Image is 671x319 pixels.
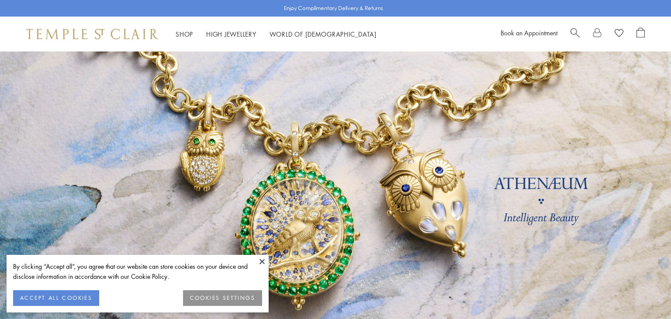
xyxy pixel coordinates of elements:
a: World of [DEMOGRAPHIC_DATA]World of [DEMOGRAPHIC_DATA] [270,30,377,38]
a: ShopShop [176,30,193,38]
a: High JewelleryHigh Jewellery [206,30,256,38]
p: Enjoy Complimentary Delivery & Returns [284,4,383,13]
a: View Wishlist [615,27,623,41]
nav: Main navigation [176,29,377,40]
a: Search [571,27,580,41]
div: By clicking “Accept all”, you agree that our website can store cookies on your device and disclos... [13,261,262,281]
button: COOKIES SETTINGS [183,290,262,306]
a: Book an Appointment [501,28,557,37]
a: Open Shopping Bag [636,27,645,41]
img: Temple St. Clair [26,29,158,39]
button: ACCEPT ALL COOKIES [13,290,99,306]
